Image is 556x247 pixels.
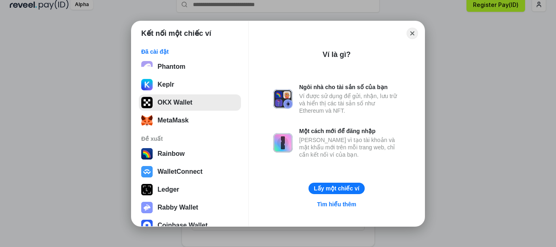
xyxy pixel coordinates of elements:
[299,92,400,114] div: Ví được sử dụng để gửi, nhận, lưu trữ và hiển thị các tài sản số như Ethereum và NFT.
[139,77,241,93] button: Keplr
[139,112,241,129] button: MetaMask
[158,81,174,88] div: Keplr
[273,133,293,153] img: svg+xml,%3Csvg%20xmlns%3D%22http%3A%2F%2Fwww.w3.org%2F2000%2Fsvg%22%20fill%3D%22none%22%20viewBox...
[139,94,241,111] button: OKX Wallet
[322,50,350,59] div: Ví là gì?
[141,115,153,126] img: svg+xml;base64,PHN2ZyB3aWR0aD0iMzUiIGhlaWdodD0iMzQiIHZpZXdCb3g9IjAgMCAzNSAzNCIgZmlsbD0ibm9uZSIgeG...
[141,61,153,72] img: epq2vO3P5aLWl15yRS7Q49p1fHTx2Sgh99jU3kfXv7cnPATIVQHAx5oQs66JWv3SWEjHOsb3kKgmE5WNBxBId7C8gm8wEgOvz...
[158,63,185,70] div: Phantom
[299,83,400,91] div: Ngôi nhà cho tài sản số của bạn
[314,185,359,192] div: Lấy một chiếc ví
[139,164,241,180] button: WalletConnect
[299,136,400,158] div: [PERSON_NAME] vì tạo tài khoản và mật khẩu mới trên mỗi trang web, chỉ cần kết nối ví của bạn.
[158,99,193,106] div: OKX Wallet
[158,204,198,211] div: Rabby Wallet
[141,28,211,38] h1: Kết nối một chiếc ví
[139,181,241,198] button: Ledger
[141,220,153,231] img: svg+xml,%3Csvg%20width%3D%2228%22%20height%3D%2228%22%20viewBox%3D%220%200%2028%2028%22%20fill%3D...
[139,59,241,75] button: Phantom
[309,183,365,194] button: Lấy một chiếc ví
[141,135,239,142] div: Đề xuất
[139,199,241,216] button: Rabby Wallet
[141,79,153,90] img: ByMCUfJCc2WaAAAAAElFTkSuQmCC
[158,150,185,157] div: Rainbow
[141,166,153,177] img: svg+xml,%3Csvg%20width%3D%2228%22%20height%3D%2228%22%20viewBox%3D%220%200%2028%2028%22%20fill%3D...
[299,127,400,135] div: Một cách mới để đăng nhập
[139,217,241,234] button: Coinbase Wallet
[312,199,361,210] a: Tìm hiểu thêm
[141,48,239,55] div: Đã cài đặt
[158,168,203,175] div: WalletConnect
[273,89,293,109] img: svg+xml,%3Csvg%20xmlns%3D%22http%3A%2F%2Fwww.w3.org%2F2000%2Fsvg%22%20fill%3D%22none%22%20viewBox...
[139,146,241,162] button: Rainbow
[141,148,153,160] img: svg+xml,%3Csvg%20width%3D%22120%22%20height%3D%22120%22%20viewBox%3D%220%200%20120%20120%22%20fil...
[141,184,153,195] img: svg+xml,%3Csvg%20xmlns%3D%22http%3A%2F%2Fwww.w3.org%2F2000%2Fsvg%22%20width%3D%2228%22%20height%3...
[158,222,208,229] div: Coinbase Wallet
[317,201,356,208] div: Tìm hiểu thêm
[141,202,153,213] img: svg+xml,%3Csvg%20xmlns%3D%22http%3A%2F%2Fwww.w3.org%2F2000%2Fsvg%22%20fill%3D%22none%22%20viewBox...
[158,186,179,193] div: Ledger
[158,117,188,124] div: MetaMask
[407,28,418,39] button: Close
[141,97,153,108] img: 5VZ71FV6L7PA3gg3tXrdQ+DgLhC+75Wq3no69P3MC0NFQpx2lL04Ql9gHK1bRDjsSBIvScBnDTk1WrlGIZBorIDEYJj+rhdgn...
